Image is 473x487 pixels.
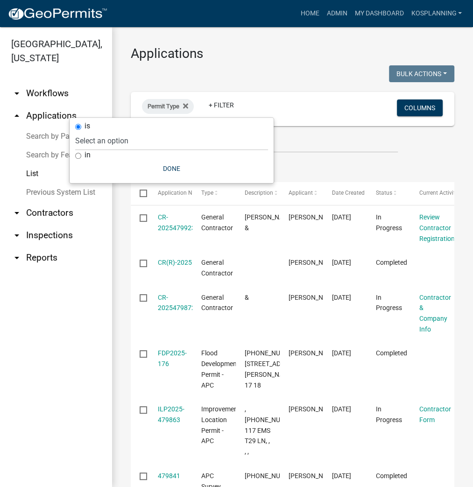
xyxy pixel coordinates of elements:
span: 09/17/2025 [332,405,351,413]
a: Contractor & Company Info [419,294,451,333]
label: is [85,122,90,130]
h3: Applications [131,46,454,62]
span: Improvement Location Permit - APC [201,405,240,445]
span: Completed [375,259,407,266]
a: Home [297,5,323,22]
i: arrow_drop_down [11,207,22,219]
datatable-header-cell: Date Created [323,182,367,205]
a: ILP2025-479863 [158,405,184,423]
i: arrow_drop_up [11,110,22,121]
span: David Brosky [289,349,339,357]
span: Type [201,190,213,196]
a: Admin [323,5,351,22]
a: FDP2025-176 [158,349,187,367]
span: 09/17/2025 [332,213,351,221]
span: General Contractor [201,294,233,312]
datatable-header-cell: Description [236,182,279,205]
span: Mason Geiger [289,213,339,221]
span: In Progress [375,405,402,423]
a: CR-2025479923 [158,213,195,232]
a: CR-2025479872 [158,294,195,312]
a: Contractor Form [419,405,451,423]
span: 007-033-040 [245,472,300,480]
span: , 029-053-108, 117 EMS T29 LN, , , , [245,405,301,455]
button: Columns [397,99,443,116]
span: In Progress [375,294,402,312]
span: Date Created [332,190,365,196]
span: David Brosky [289,259,339,266]
a: CR(R)-20251045 [158,259,207,266]
span: General Contractor [201,259,233,277]
i: arrow_drop_down [11,252,22,263]
a: + Filter [201,97,241,113]
i: arrow_drop_down [11,230,22,241]
a: kosplanning [407,5,466,22]
span: HOLLI CAMPBELL [289,294,339,301]
a: My Dashboard [351,5,407,22]
a: 479841 [158,472,180,480]
span: Permit Type [148,103,179,110]
span: Status [375,190,392,196]
span: Current Activity [419,190,458,196]
span: 09/17/2025 [332,294,351,301]
button: Done [75,160,268,177]
span: Application Number [158,190,209,196]
span: Matt Sandy [289,472,339,480]
span: In Progress [375,213,402,232]
datatable-header-cell: Application Number [148,182,192,205]
label: in [85,151,91,159]
datatable-header-cell: Status [367,182,410,205]
span: & [245,294,249,301]
span: Applicant [289,190,313,196]
button: Bulk Actions [389,65,454,82]
datatable-header-cell: Select [131,182,148,205]
span: General Contractor [201,213,233,232]
span: Completed [375,472,407,480]
span: Completed [375,349,407,357]
datatable-header-cell: Applicant [280,182,323,205]
span: 09/17/2025 [332,349,351,357]
datatable-header-cell: Type [192,182,236,205]
span: Description [245,190,273,196]
span: 09/17/2025 [332,259,351,266]
span: Flood Development Permit - APC [201,349,239,388]
span: 005-102-033.A, 94 EMS B8 LN, Brosky, 16, 17 18 [245,349,307,388]
span: Mason Geiger & [245,213,295,232]
i: arrow_drop_down [11,88,22,99]
datatable-header-cell: Current Activity [410,182,454,205]
span: HOLLI CAMPBELL [289,405,339,413]
span: 09/17/2025 [332,472,351,480]
a: Review Contractor Registration [419,213,455,242]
